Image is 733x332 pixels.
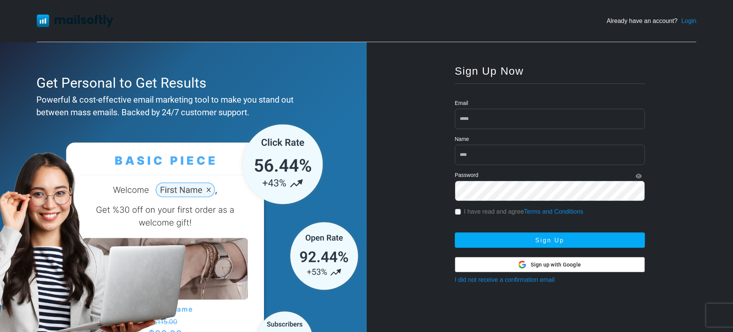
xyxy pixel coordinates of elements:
a: Login [681,16,696,26]
label: Password [455,171,478,179]
div: Get Personal to Get Results [36,73,326,93]
label: I have read and agree [464,207,583,216]
i: Show Password [636,173,642,179]
a: I did not receive a confirmation email [455,276,555,283]
button: Sign up with Google [455,257,645,272]
div: Powerful & cost-effective email marketing tool to make you stand out between mass emails. Backed ... [36,93,326,119]
span: Sign up with Google [531,261,581,269]
span: Sign Up Now [455,65,524,77]
label: Name [455,135,469,143]
div: Already have an account? [607,16,696,26]
label: Email [455,99,468,107]
img: Mailsoftly [37,15,113,27]
button: Sign Up [455,232,645,248]
a: Terms and Conditions [524,208,583,215]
